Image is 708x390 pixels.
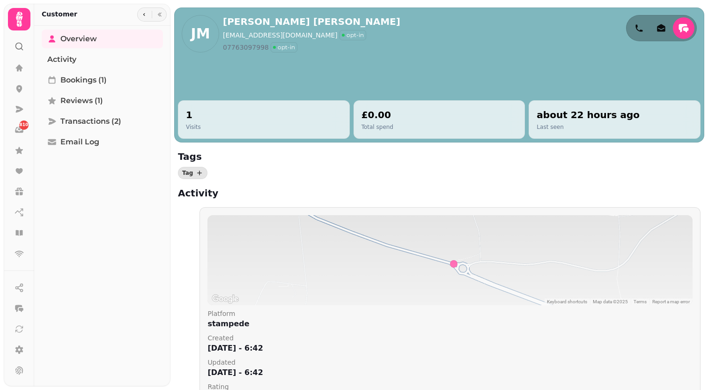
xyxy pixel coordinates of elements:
[652,299,690,304] a: Report a map error
[178,150,358,163] h2: Tags
[537,108,640,121] h2: about 22 hours ago
[186,108,201,121] h2: 1
[210,293,241,305] a: Open this area in Google Maps (opens a new window)
[210,293,241,305] img: Google
[223,15,400,28] h2: [PERSON_NAME] [PERSON_NAME]
[60,116,121,127] span: Transactions (2)
[178,167,207,179] button: Tag
[42,91,163,110] a: Reviews (1)
[60,33,97,45] span: Overview
[361,108,393,121] h2: £0.00
[20,122,29,128] span: 810
[634,299,647,304] a: Terms
[191,27,210,41] span: JM
[361,123,393,131] p: Total spend
[547,299,587,305] button: Keyboard shortcuts
[347,31,364,39] p: opt-in
[182,170,193,176] span: Tag
[60,136,99,148] span: Email Log
[673,17,694,39] button: reply
[207,343,693,354] p: [DATE] - 6:42
[47,54,76,65] span: Activity
[593,299,628,304] span: Map data ©2025
[42,71,163,90] a: Bookings (1)
[60,75,107,86] span: Bookings (1)
[42,112,163,131] a: Transactions (2)
[10,120,29,139] a: 810
[186,123,201,131] p: Visits
[178,187,358,200] h2: Activity
[42,50,163,69] a: Activity
[207,367,693,378] p: [DATE] - 6:42
[223,30,338,40] p: [EMAIL_ADDRESS][DOMAIN_NAME]
[60,95,103,106] span: Reviews (1)
[278,44,295,51] p: opt-in
[34,26,170,386] nav: Tabs
[42,30,163,48] a: Overview
[42,9,77,19] h2: Customer
[223,43,269,52] p: 07763097998
[207,318,693,330] p: stampede
[537,123,640,131] p: Last seen
[207,358,693,367] p: updated
[207,309,693,318] p: platform
[207,333,693,343] p: created
[42,133,163,151] a: Email Log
